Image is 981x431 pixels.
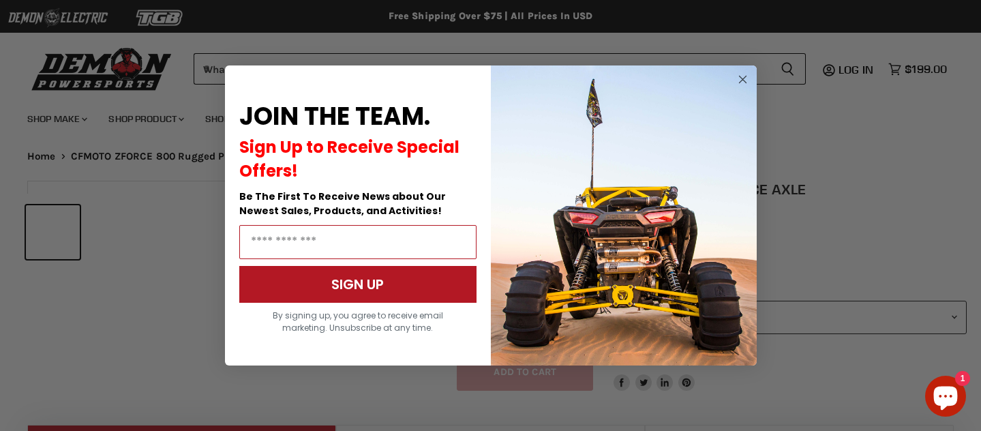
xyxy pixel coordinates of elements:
button: SIGN UP [239,266,477,303]
span: Be The First To Receive News about Our Newest Sales, Products, and Activities! [239,190,446,218]
span: JOIN THE TEAM. [239,99,430,134]
img: a9095488-b6e7-41ba-879d-588abfab540b.jpeg [491,65,757,366]
span: Sign Up to Receive Special Offers! [239,136,459,182]
input: Email Address [239,225,477,259]
span: By signing up, you agree to receive email marketing. Unsubscribe at any time. [273,310,443,333]
inbox-online-store-chat: Shopify online store chat [921,376,970,420]
button: Close dialog [734,71,751,88]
